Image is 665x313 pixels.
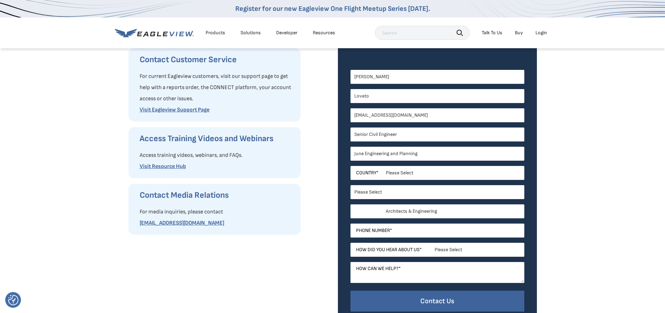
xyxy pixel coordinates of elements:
button: Consent Preferences [8,295,19,305]
h3: Contact Media Relations [140,190,294,201]
a: Developer [276,30,297,36]
h3: Contact Customer Service [140,54,294,65]
input: Contact Us [350,291,524,312]
a: Register for our new Eagleview One Flight Meetup Series [DATE]. [235,5,430,13]
h3: Access Training Videos and Webinars [140,133,294,144]
input: Search [375,26,470,40]
a: Visit Resource Hub [140,163,186,170]
div: Products [206,30,225,36]
img: Revisit consent button [8,295,19,305]
p: Access training videos, webinars, and FAQs. [140,150,294,161]
div: Solutions [241,30,261,36]
a: Buy [515,30,523,36]
div: Resources [313,30,335,36]
div: Talk To Us [482,30,502,36]
p: For media inquiries, please contact [140,206,294,218]
a: [EMAIL_ADDRESS][DOMAIN_NAME] [140,220,224,226]
a: Visit Eagleview Support Page [140,107,209,113]
div: Login [535,30,547,36]
p: For current Eagleview customers, visit our support page to get help with a reports order, the CON... [140,71,294,104]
